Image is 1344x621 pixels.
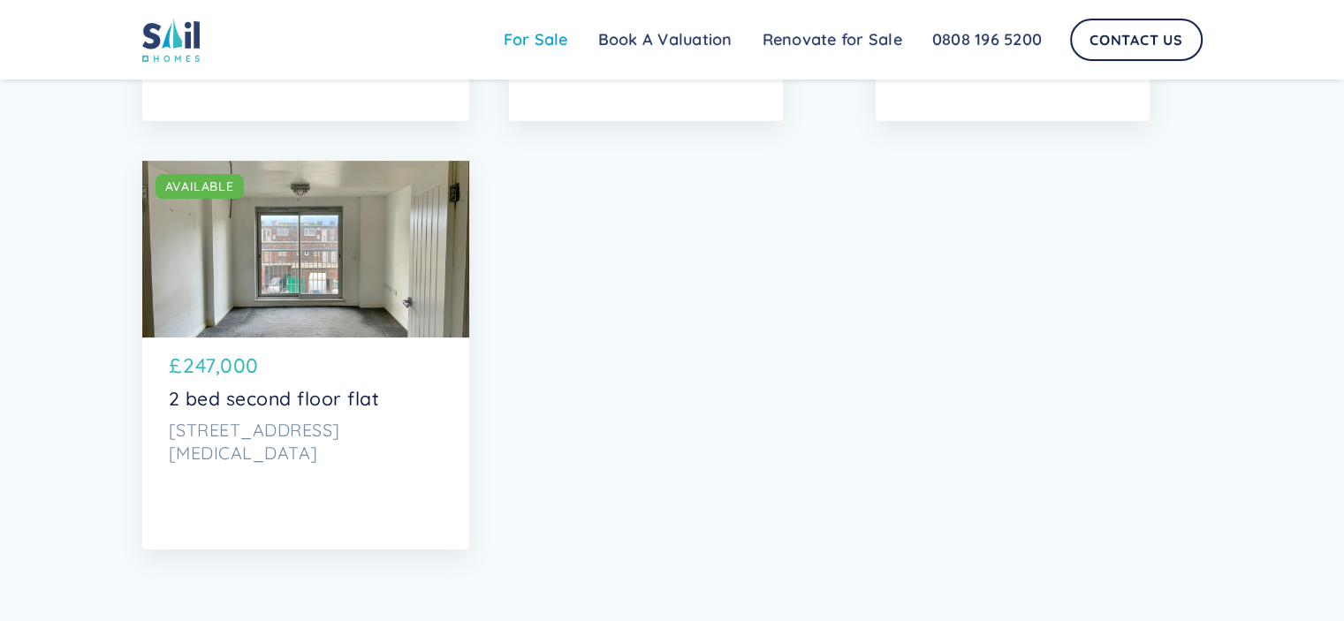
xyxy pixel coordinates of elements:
[169,419,443,464] p: [STREET_ADDRESS][MEDICAL_DATA]
[169,351,182,381] p: £
[917,22,1057,57] a: 0808 196 5200
[142,161,469,549] a: AVAILABLE£247,0002 bed second floor flat[STREET_ADDRESS][MEDICAL_DATA]
[183,351,259,381] p: 247,000
[169,388,443,411] p: 2 bed second floor flat
[142,18,201,62] img: sail home logo colored
[165,178,234,195] div: AVAILABLE
[489,22,583,57] a: For Sale
[583,22,748,57] a: Book A Valuation
[748,22,917,57] a: Renovate for Sale
[1070,19,1203,61] a: Contact Us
